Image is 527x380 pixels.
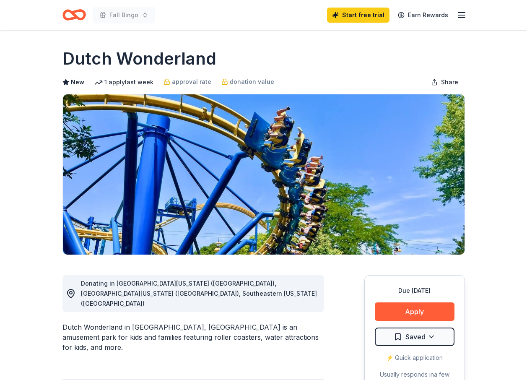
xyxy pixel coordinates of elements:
button: Apply [375,302,454,321]
img: Image for Dutch Wonderland [63,94,465,255]
span: Donating in [GEOGRAPHIC_DATA][US_STATE] ([GEOGRAPHIC_DATA]), [GEOGRAPHIC_DATA][US_STATE] ([GEOGRA... [81,280,317,307]
span: donation value [230,77,274,87]
span: Saved [405,331,426,342]
a: donation value [221,77,274,87]
h1: Dutch Wonderland [62,47,216,70]
a: Earn Rewards [393,8,453,23]
div: ⚡️ Quick application [375,353,454,363]
button: Fall Bingo [93,7,155,23]
div: Dutch Wonderland in [GEOGRAPHIC_DATA], [GEOGRAPHIC_DATA] is an amusement park for kids and famili... [62,322,324,352]
a: Start free trial [327,8,389,23]
span: New [71,77,84,87]
a: approval rate [164,77,211,87]
a: Home [62,5,86,25]
div: Due [DATE] [375,286,454,296]
span: Fall Bingo [109,10,138,20]
button: Share [424,74,465,91]
span: approval rate [172,77,211,87]
div: 1 apply last week [94,77,153,87]
span: Share [441,77,458,87]
button: Saved [375,328,454,346]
